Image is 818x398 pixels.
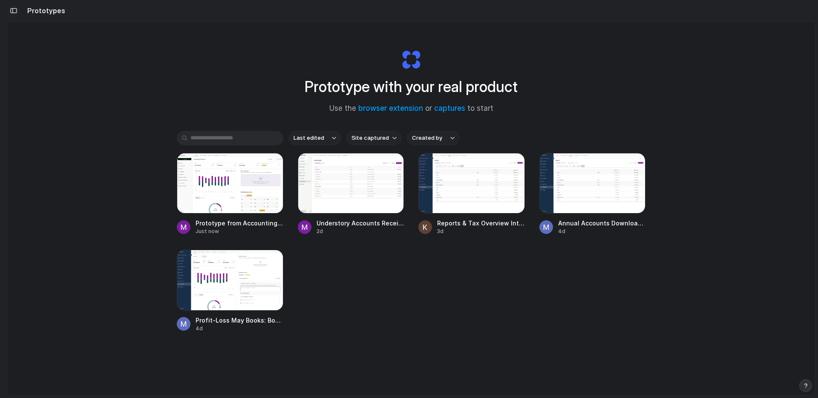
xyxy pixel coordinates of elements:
[412,134,442,142] span: Created by
[317,228,404,235] div: 2d
[177,250,283,332] a: Profit-Loss May Books: Bookkeeping Docs & TasksProfit-Loss May Books: Bookkeeping Docs & Tasks4d
[358,104,423,112] a: browser extension
[196,316,283,325] span: Profit-Loss May Books: Bookkeeping Docs & Tasks
[558,228,646,235] div: 4d
[351,134,389,142] span: Site captured
[558,219,646,228] span: Annual Accounts Download Feature
[434,104,465,112] a: captures
[177,153,283,235] a: Prototype from Accounting OverviewPrototype from Accounting OverviewJust now
[329,103,493,114] span: Use the or to start
[196,228,283,235] div: Just now
[437,219,525,228] span: Reports & Tax Overview Interface
[24,6,65,16] h2: Prototypes
[196,219,283,228] span: Prototype from Accounting Overview
[418,153,525,235] a: Reports & Tax Overview InterfaceReports & Tax Overview Interface3d
[346,131,402,145] button: Site captured
[407,131,460,145] button: Created by
[317,219,404,228] span: Understory Accounts Receivables
[288,131,341,145] button: Last edited
[305,75,518,98] h1: Prototype with your real product
[437,228,525,235] div: 3d
[298,153,404,235] a: Understory Accounts ReceivablesUnderstory Accounts Receivables2d
[294,134,324,142] span: Last edited
[196,325,283,332] div: 4d
[539,153,646,235] a: Annual Accounts Download FeatureAnnual Accounts Download Feature4d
